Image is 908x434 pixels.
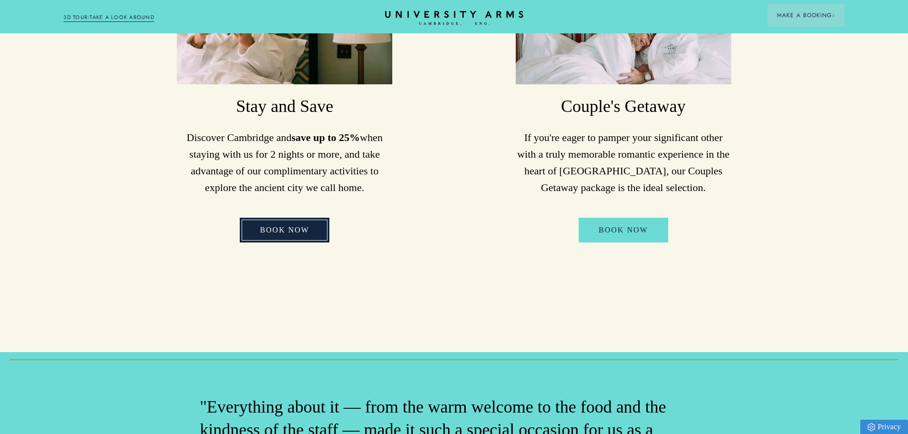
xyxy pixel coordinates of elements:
[516,129,731,196] p: If you're eager to pamper your significant other with a truly memorable romantic experience in th...
[240,218,329,242] a: Book Now
[177,129,392,196] p: Discover Cambridge and when staying with us for 2 nights or more, and take advantage of our compl...
[832,14,835,17] img: Arrow icon
[291,131,360,143] strong: save up to 25%
[177,95,392,118] h3: Stay and Save
[867,423,875,431] img: Privacy
[579,218,668,242] a: Book Now
[63,13,154,22] a: 3D TOUR:TAKE A LOOK AROUND
[385,11,523,26] a: Home
[860,420,908,434] a: Privacy
[516,95,731,118] h3: Couple's Getaway
[767,4,845,27] button: Make a BookingArrow icon
[777,11,835,20] span: Make a Booking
